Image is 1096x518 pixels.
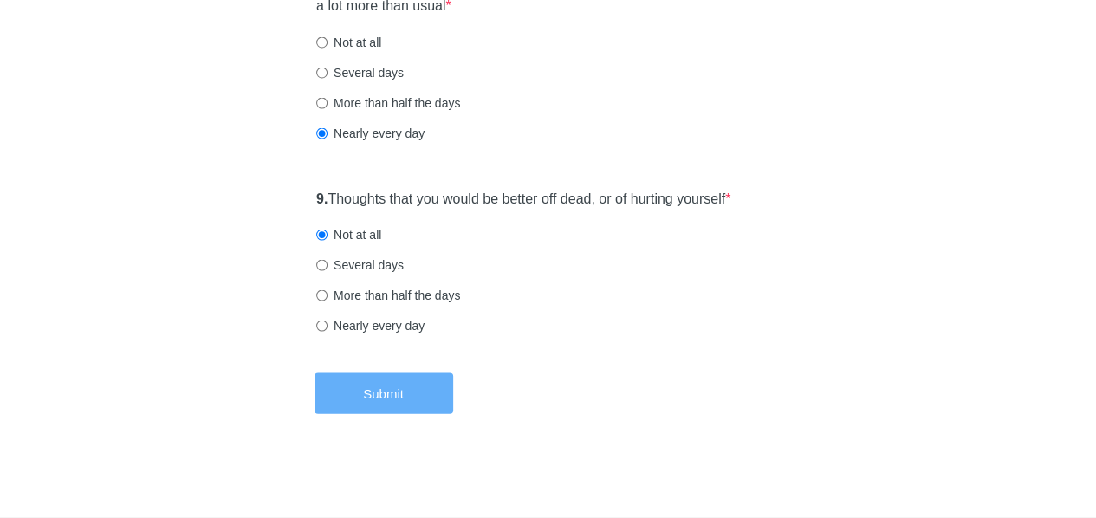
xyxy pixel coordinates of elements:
label: Nearly every day [316,317,425,334]
strong: 9. [316,191,328,206]
label: More than half the days [316,287,460,304]
label: Thoughts that you would be better off dead, or of hurting yourself [316,190,730,210]
button: Submit [315,373,453,414]
input: Not at all [316,37,328,49]
input: Several days [316,68,328,79]
input: Nearly every day [316,321,328,332]
label: Several days [316,64,404,81]
label: Not at all [316,34,381,51]
input: Several days [316,260,328,271]
input: More than half the days [316,290,328,301]
label: More than half the days [316,94,460,112]
label: Several days [316,256,404,274]
input: More than half the days [316,98,328,109]
input: Nearly every day [316,128,328,139]
input: Not at all [316,230,328,241]
label: Not at all [316,226,381,243]
label: Nearly every day [316,125,425,142]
